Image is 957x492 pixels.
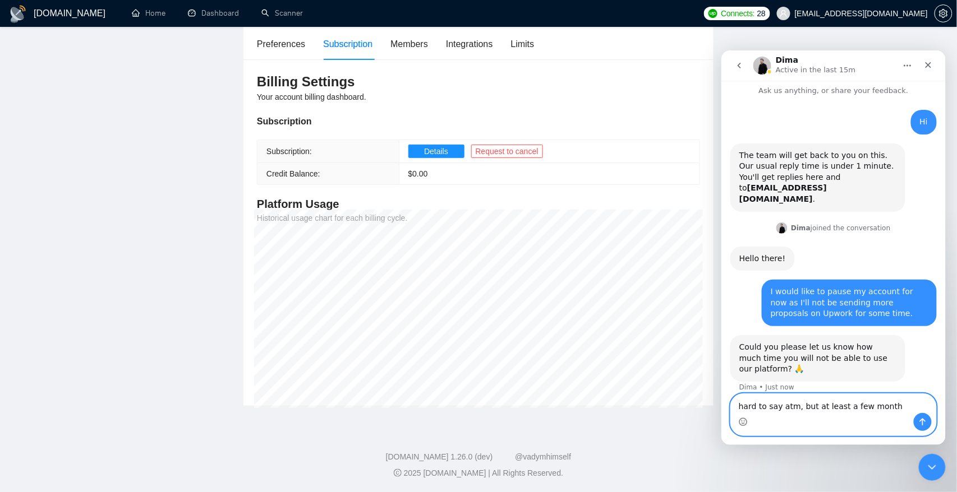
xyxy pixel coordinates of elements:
[394,469,402,477] span: copyright
[511,37,535,51] div: Limits
[721,50,946,445] iframe: To enrich screen reader interactions, please activate Accessibility in Grammarly extension settings
[935,4,953,22] button: setting
[408,169,428,178] span: $ 0.00
[471,145,543,158] button: Request to cancel
[9,5,27,23] img: logo
[515,452,571,461] a: @vadymhimself
[266,169,320,178] span: Credit Balance:
[721,7,754,20] span: Connects:
[476,145,539,157] span: Request to cancel
[408,145,464,158] button: Details
[708,9,717,18] img: upwork-logo.png
[424,145,448,157] span: Details
[257,37,305,51] div: Preferences
[257,196,700,212] h4: Platform Usage
[132,8,165,18] a: homeHome
[257,92,366,101] span: Your account billing dashboard.
[935,9,952,18] span: setting
[935,9,953,18] a: setting
[266,147,312,156] span: Subscription:
[446,37,493,51] div: Integrations
[9,467,948,479] div: 2025 [DOMAIN_NAME] | All Rights Reserved.
[257,114,700,128] div: Subscription
[257,73,700,91] h3: Billing Settings
[323,37,372,51] div: Subscription
[386,452,493,461] a: [DOMAIN_NAME] 1.26.0 (dev)
[261,8,303,18] a: searchScanner
[390,37,428,51] div: Members
[780,10,788,17] span: user
[919,454,946,481] iframe: To enrich screen reader interactions, please activate Accessibility in Grammarly extension settings
[188,8,239,18] a: dashboardDashboard
[757,7,766,20] span: 28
